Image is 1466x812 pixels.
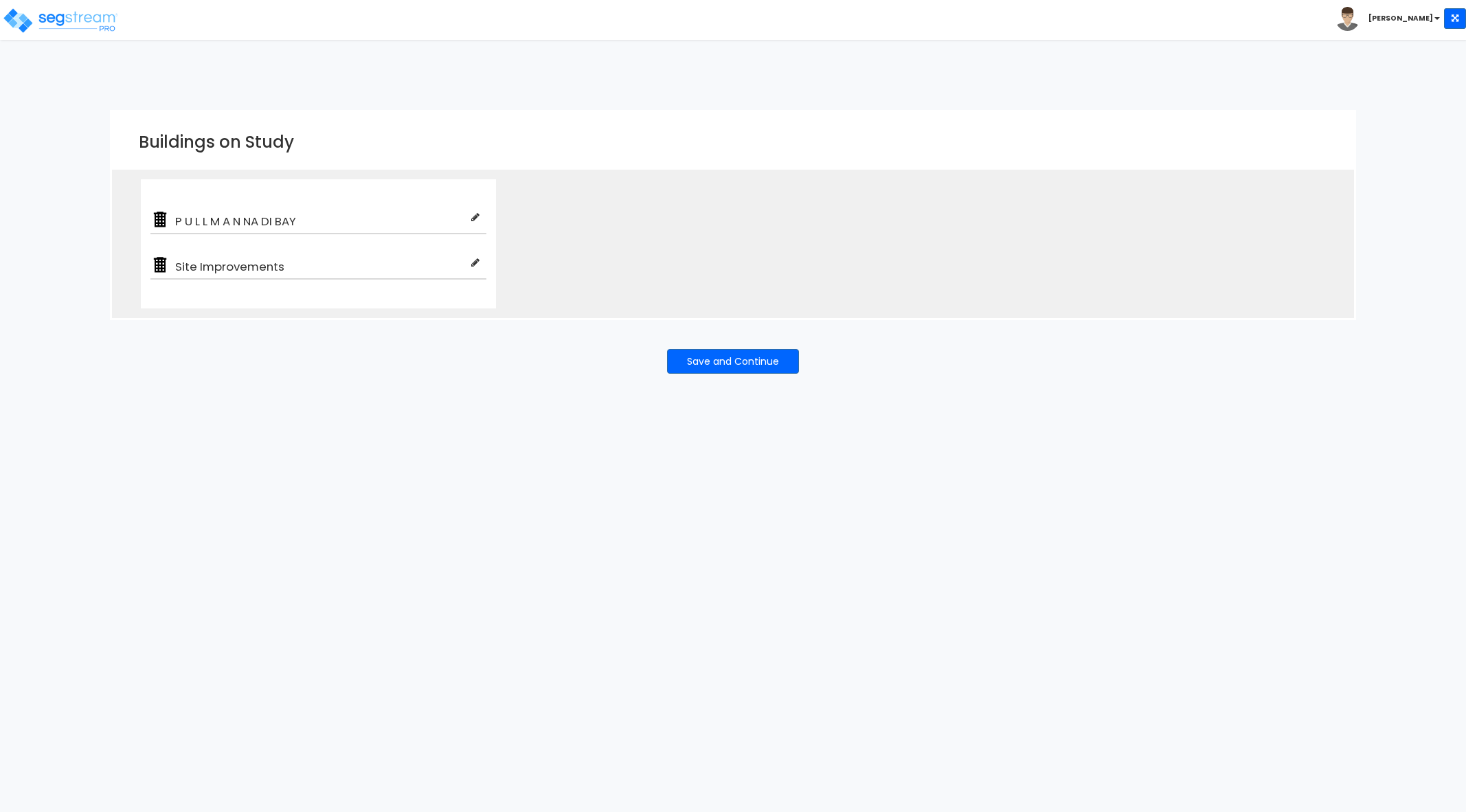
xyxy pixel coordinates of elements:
img: avatar.png [1335,7,1360,31]
span: P U L L M A N NA DI BAY [170,213,471,229]
img: building.png [150,256,170,275]
b: [PERSON_NAME] [1368,13,1433,23]
img: logo_pro_r.png [2,7,119,34]
h3: Buildings on Study [139,133,1327,151]
img: building.png [150,210,170,229]
button: Save and Continue [667,349,799,374]
span: Site Improvements [170,258,471,275]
